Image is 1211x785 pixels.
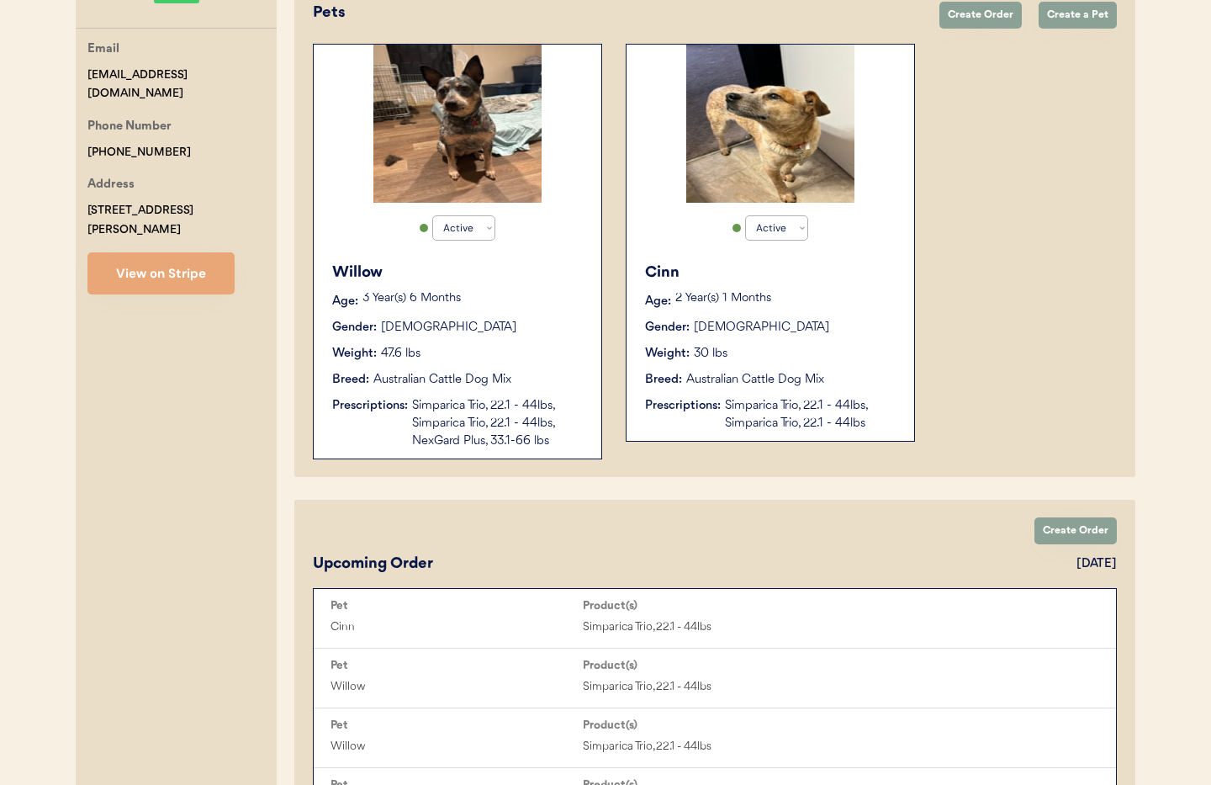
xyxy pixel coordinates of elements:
div: Pet [331,719,583,732]
div: Breed: [332,371,369,389]
div: Pets [313,2,923,24]
button: Create Order [1034,517,1117,544]
div: Simparica Trio, 22.1 - 44lbs [583,737,835,756]
div: Address [87,175,135,196]
div: Willow [332,262,584,284]
div: Upcoming Order [313,553,433,575]
div: Willow [331,677,583,697]
div: Breed: [645,371,682,389]
div: Email [87,40,119,61]
div: [EMAIL_ADDRESS][DOMAIN_NAME] [87,66,277,104]
div: Product(s) [583,659,835,672]
div: Australian Cattle Dog Mix [373,371,511,389]
div: Age: [332,293,358,310]
div: Simparica Trio, 22.1 - 44lbs [583,677,835,697]
div: Pet [331,599,583,613]
div: Weight: [332,345,377,363]
div: Cinn [331,618,583,637]
div: Prescriptions: [332,397,408,415]
div: Prescriptions: [645,397,721,415]
div: Weight: [645,345,690,363]
div: Gender: [332,319,377,337]
div: Product(s) [583,719,835,732]
img: IMG_9282.jpeg [686,45,854,203]
img: image.jpg [373,45,542,203]
button: Create Order [939,2,1022,29]
div: Age: [645,293,671,310]
div: Simparica Trio, 22.1 - 44lbs [583,618,835,637]
div: Australian Cattle Dog Mix [686,371,824,389]
div: Pet [331,659,583,672]
button: Create a Pet [1039,2,1117,29]
div: [PHONE_NUMBER] [87,143,191,162]
div: [DATE] [1076,555,1117,573]
div: Phone Number [87,117,172,138]
div: Simparica Trio, 22.1 - 44lbs, Simparica Trio, 22.1 - 44lbs, NexGard Plus, 33.1-66 lbs [412,397,584,450]
p: 2 Year(s) 1 Months [675,293,897,305]
div: Simparica Trio, 22.1 - 44lbs, Simparica Trio, 22.1 - 44lbs [725,397,897,432]
div: Product(s) [583,599,835,613]
button: View on Stripe [87,252,235,294]
div: [STREET_ADDRESS][PERSON_NAME] [87,201,277,240]
div: [DEMOGRAPHIC_DATA] [381,319,516,337]
p: 3 Year(s) 6 Months [362,293,584,305]
div: 47.6 lbs [381,345,420,363]
div: Willow [331,737,583,756]
div: Cinn [645,262,897,284]
div: Gender: [645,319,690,337]
div: [DEMOGRAPHIC_DATA] [694,319,829,337]
div: 30 lbs [694,345,727,363]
